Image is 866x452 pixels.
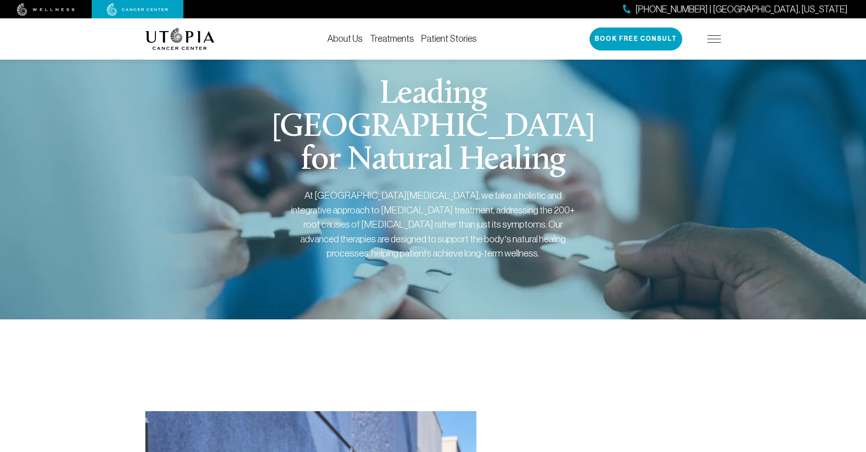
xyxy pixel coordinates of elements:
[707,35,721,43] img: icon-hamburger
[421,33,477,44] a: Patient Stories
[590,28,682,50] button: Book Free Consult
[17,3,75,16] img: wellness
[258,78,608,177] h1: Leading [GEOGRAPHIC_DATA] for Natural Healing
[635,3,848,16] span: [PHONE_NUMBER] | [GEOGRAPHIC_DATA], [US_STATE]
[291,188,575,261] div: At [GEOGRAPHIC_DATA][MEDICAL_DATA], we take a holistic and integrative approach to [MEDICAL_DATA]...
[145,28,215,50] img: logo
[370,33,414,44] a: Treatments
[623,3,848,16] a: [PHONE_NUMBER] | [GEOGRAPHIC_DATA], [US_STATE]
[327,33,363,44] a: About Us
[107,3,168,16] img: cancer center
